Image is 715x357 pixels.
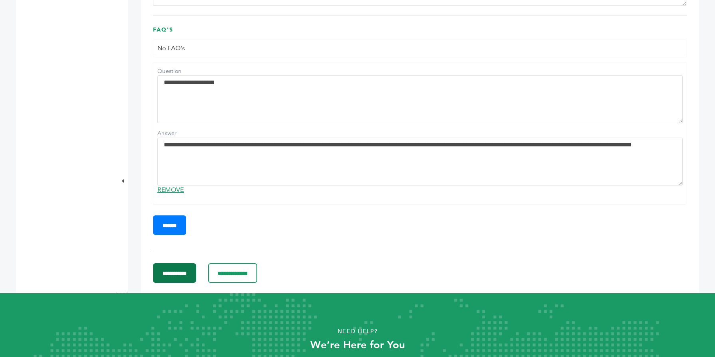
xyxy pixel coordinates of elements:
[36,325,679,337] p: Need Help?
[157,44,185,53] span: No FAQ's
[153,26,687,40] h3: FAQ's
[310,338,405,352] strong: We’re Here for You
[157,130,213,138] label: Answer
[157,67,213,75] label: Question
[157,185,184,194] a: REMOVE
